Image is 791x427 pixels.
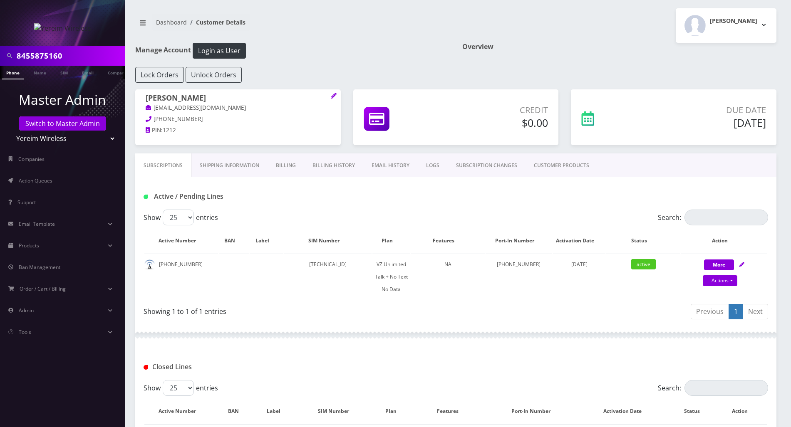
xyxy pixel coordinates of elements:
[446,104,548,116] p: Credit
[647,116,766,129] h5: [DATE]
[144,193,343,200] h1: Active / Pending Lines
[411,229,484,253] th: Features: activate to sort column ascending
[135,67,184,83] button: Lock Orders
[19,116,106,131] a: Switch to Master Admin
[363,153,418,178] a: EMAIL HISTORY
[19,220,55,227] span: Email Template
[486,254,552,300] td: [PHONE_NUMBER]
[163,380,194,396] select: Showentries
[571,261,588,268] span: [DATE]
[743,304,768,319] a: Next
[2,66,24,79] a: Phone
[144,399,218,423] th: Active Number: activate to sort column descending
[250,229,283,253] th: Label: activate to sort column ascending
[135,14,450,37] nav: breadcrumb
[304,153,363,178] a: Billing History
[418,153,448,178] a: LOGS
[104,66,131,79] a: Company
[17,48,123,64] input: Search in Company
[191,153,268,178] a: Shipping Information
[144,365,148,370] img: Closed Lines
[144,380,218,396] label: Show entries
[135,43,450,59] h1: Manage Account
[284,254,372,300] td: [TECHNICAL_ID]
[144,363,343,371] h1: Closed Lines
[377,399,414,423] th: Plan: activate to sort column ascending
[19,242,39,249] span: Products
[691,304,729,319] a: Previous
[411,254,484,300] td: NA
[144,303,450,316] div: Showing 1 to 1 of 1 entries
[415,399,488,423] th: Features: activate to sort column ascending
[658,210,768,225] label: Search:
[20,285,66,292] span: Order / Cart / Billing
[146,126,163,135] a: PIN:
[144,210,218,225] label: Show entries
[676,8,776,43] button: [PERSON_NAME]
[144,254,218,300] td: [PHONE_NUMBER]
[372,229,410,253] th: Plan: activate to sort column ascending
[191,45,246,54] a: Login as User
[268,153,304,178] a: Billing
[372,254,410,300] td: VZ Unlimited Talk + No Text No Data
[729,304,743,319] a: 1
[34,23,91,33] img: Yereim Wireless
[156,18,187,26] a: Dashboard
[526,153,598,178] a: CUSTOMER PRODUCTS
[300,399,375,423] th: SIM Number: activate to sort column ascending
[19,328,31,336] span: Tools
[30,66,50,79] a: Name
[146,104,246,112] a: [EMAIL_ADDRESS][DOMAIN_NAME]
[146,94,330,104] h1: [PERSON_NAME]
[489,399,580,423] th: Port-In Number: activate to sort column ascending
[647,104,766,116] p: Due Date
[681,229,767,253] th: Action: activate to sort column ascending
[163,126,176,134] span: 1212
[703,275,737,286] a: Actions
[658,380,768,396] label: Search:
[19,307,34,314] span: Admin
[553,229,606,253] th: Activation Date: activate to sort column ascending
[19,177,52,184] span: Action Queues
[448,153,526,178] a: SUBSCRIPTION CHANGES
[163,210,194,225] select: Showentries
[219,399,255,423] th: BAN: activate to sort column ascending
[144,229,218,253] th: Active Number: activate to sort column ascending
[78,66,98,79] a: Email
[704,259,734,270] button: More
[193,43,246,59] button: Login as User
[186,67,242,83] button: Unlock Orders
[631,259,656,269] span: active
[154,115,203,123] span: [PHONE_NUMBER]
[673,399,719,423] th: Status: activate to sort column ascending
[582,399,672,423] th: Activation Date: activate to sort column ascending
[144,195,148,199] img: Active / Pending Lines
[486,229,552,253] th: Port-In Number: activate to sort column ascending
[19,264,60,271] span: Ban Management
[684,210,768,225] input: Search:
[284,229,372,253] th: SIM Number: activate to sort column ascending
[187,18,245,27] li: Customer Details
[17,199,36,206] span: Support
[606,229,680,253] th: Status: activate to sort column ascending
[721,399,767,423] th: Action : activate to sort column ascending
[684,380,768,396] input: Search:
[446,116,548,129] h5: $0.00
[462,43,777,51] h1: Overview
[18,155,45,163] span: Companies
[56,66,72,79] a: SIM
[144,259,155,270] img: default.png
[135,153,191,178] a: Subscriptions
[710,17,757,25] h2: [PERSON_NAME]
[257,399,299,423] th: Label: activate to sort column ascending
[219,229,249,253] th: BAN: activate to sort column ascending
